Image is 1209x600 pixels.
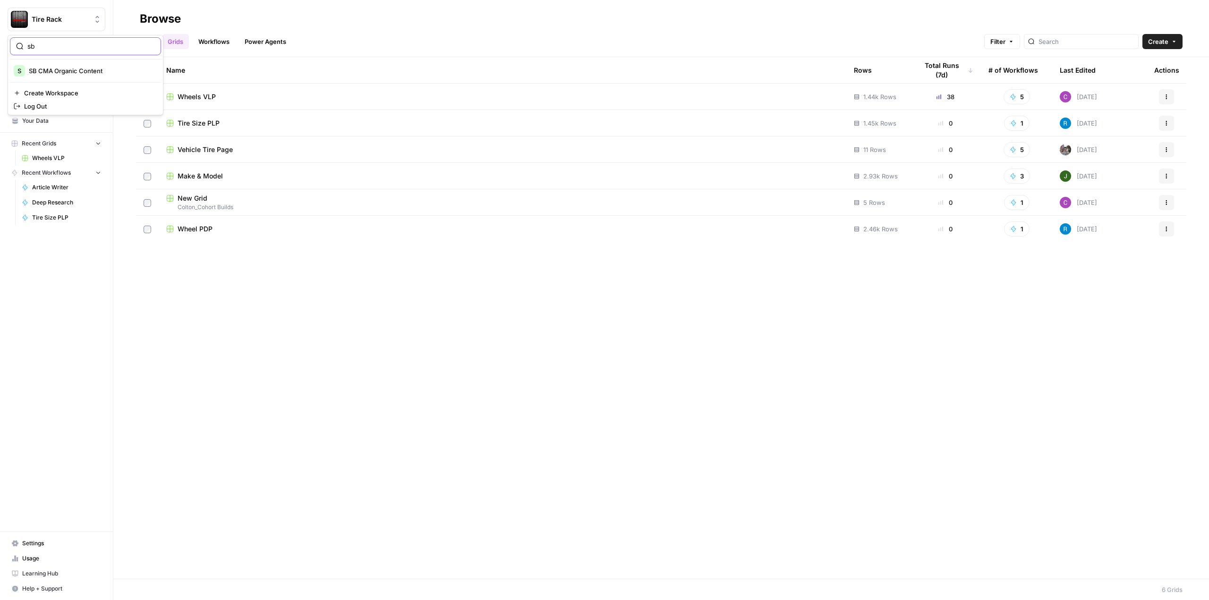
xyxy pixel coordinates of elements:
span: Create [1148,37,1168,46]
div: 0 [918,198,973,207]
span: Wheels VLP [32,154,101,162]
a: Settings [8,536,105,551]
a: New GridColton_Cohort Builds [166,194,839,211]
button: 5 [1004,89,1030,104]
span: Filter [990,37,1005,46]
a: Wheels VLP [166,92,839,101]
button: 1 [1004,195,1030,210]
a: Wheel PDP [166,224,839,234]
span: Tire Size PLP [32,213,101,222]
span: Recent Grids [22,139,56,148]
div: [DATE] [1060,118,1097,129]
span: 2.93k Rows [863,171,898,181]
span: Log Out [24,101,153,111]
span: Article Writer [32,183,101,192]
img: luj36oym5k2n1kjpnpxn8ikwxuhv [1060,91,1071,102]
img: d22iu3035mprmqybzn9flh0kxmu4 [1060,223,1071,235]
span: Vehicle Tire Page [178,145,233,154]
span: Wheel PDP [178,224,213,234]
span: Make & Model [178,171,223,181]
span: SB CMA Organic Content [29,66,153,76]
button: Workspace: Tire Rack [8,8,105,31]
a: Log Out [10,100,161,113]
a: Tire Size PLP [17,210,105,225]
a: Make & Model [166,171,839,181]
a: Tire Size PLP [166,118,839,128]
span: 2.46k Rows [863,224,898,234]
div: Actions [1154,57,1179,83]
span: Create Workspace [24,88,153,98]
div: 38 [918,92,973,101]
a: Power Agents [239,34,292,49]
a: Your Data [8,113,105,128]
img: Tire Rack Logo [11,11,28,28]
div: [DATE] [1060,223,1097,235]
img: a2mlt6f1nb2jhzcjxsuraj5rj4vi [1060,144,1071,155]
a: Create Workspace [10,86,161,100]
span: Usage [22,554,101,563]
button: Create [1142,34,1183,49]
button: 1 [1004,116,1030,131]
span: 1.44k Rows [863,92,896,101]
button: Recent Grids [8,136,105,151]
button: Filter [984,34,1020,49]
div: Name [166,57,839,83]
span: New Grid [178,194,207,203]
div: [DATE] [1060,91,1097,102]
button: Recent Workflows [8,166,105,180]
div: 0 [918,224,973,234]
div: # of Workflows [988,57,1038,83]
span: 1.45k Rows [863,118,896,128]
a: Vehicle Tire Page [166,145,839,154]
span: 11 Rows [863,145,886,154]
div: [DATE] [1060,170,1097,182]
div: 0 [918,145,973,154]
div: 0 [918,118,973,128]
span: Learning Hub [22,569,101,578]
img: d22iu3035mprmqybzn9flh0kxmu4 [1060,118,1071,129]
span: Settings [22,539,101,548]
img: luj36oym5k2n1kjpnpxn8ikwxuhv [1060,197,1071,208]
a: All [140,34,158,49]
div: Rows [854,57,872,83]
span: Colton_Cohort Builds [166,203,839,211]
span: S [17,66,21,76]
input: Search Workspaces [27,42,155,51]
div: Workspace: Tire Rack [8,35,163,115]
div: Browse [140,11,181,26]
a: Grids [162,34,189,49]
a: Workflows [193,34,235,49]
button: 5 [1004,142,1030,157]
span: Tire Rack [32,15,89,24]
div: 6 Grids [1162,585,1183,594]
span: Deep Research [32,198,101,207]
img: 5v0yozua856dyxnw4lpcp45mgmzh [1060,170,1071,182]
div: 0 [918,171,973,181]
div: [DATE] [1060,144,1097,155]
span: Wheels VLP [178,92,216,101]
div: [DATE] [1060,197,1097,208]
a: Learning Hub [8,566,105,581]
a: Deep Research [17,195,105,210]
span: Tire Size PLP [178,118,220,128]
span: 5 Rows [863,198,885,207]
a: Wheels VLP [17,151,105,166]
span: Your Data [22,117,101,125]
a: Usage [8,551,105,566]
div: Total Runs (7d) [918,57,973,83]
button: Help + Support [8,581,105,596]
div: Last Edited [1060,57,1096,83]
button: 1 [1004,221,1030,237]
input: Search [1039,37,1134,46]
span: Help + Support [22,584,101,593]
span: Recent Workflows [22,169,71,177]
a: Article Writer [17,180,105,195]
button: 3 [1004,169,1030,184]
